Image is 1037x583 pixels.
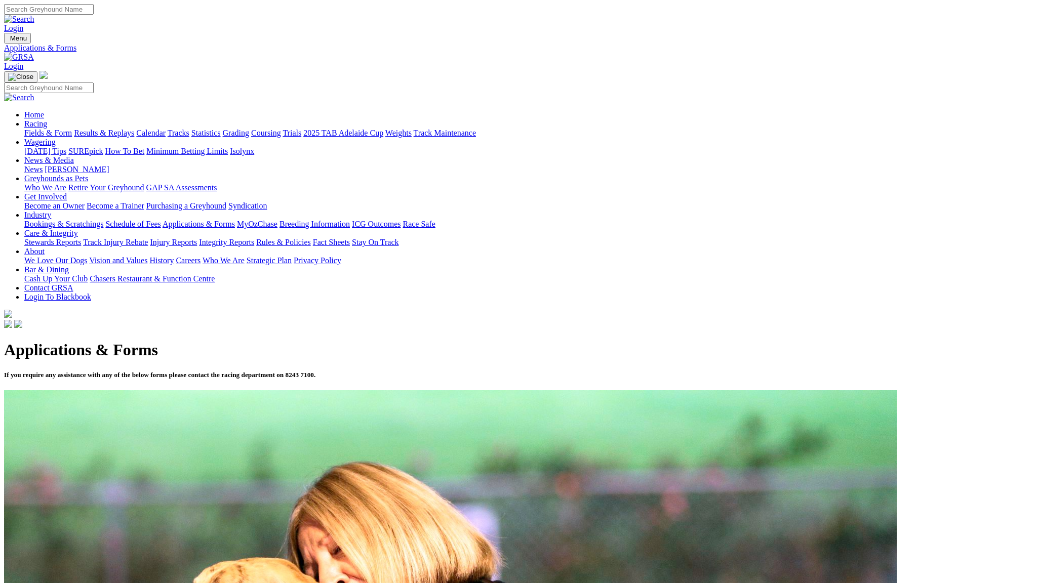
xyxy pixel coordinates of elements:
[313,238,350,246] a: Fact Sheets
[24,247,45,256] a: About
[283,129,301,137] a: Trials
[176,256,201,265] a: Careers
[4,310,12,318] img: logo-grsa-white.png
[228,201,267,210] a: Syndication
[146,183,217,192] a: GAP SA Assessments
[352,238,398,246] a: Stay On Track
[24,201,1033,211] div: Get Involved
[251,129,281,137] a: Coursing
[294,256,341,265] a: Privacy Policy
[149,256,174,265] a: History
[24,174,88,183] a: Greyhounds as Pets
[89,256,147,265] a: Vision and Values
[4,53,34,62] img: GRSA
[45,165,109,174] a: [PERSON_NAME]
[136,129,166,137] a: Calendar
[24,293,91,301] a: Login To Blackbook
[146,147,228,155] a: Minimum Betting Limits
[24,274,1033,283] div: Bar & Dining
[24,165,43,174] a: News
[230,147,254,155] a: Isolynx
[24,256,87,265] a: We Love Our Dogs
[68,147,103,155] a: SUREpick
[199,238,254,246] a: Integrity Reports
[385,129,412,137] a: Weights
[90,274,215,283] a: Chasers Restaurant & Function Centre
[24,183,1033,192] div: Greyhounds as Pets
[168,129,189,137] a: Tracks
[24,119,47,128] a: Racing
[24,129,72,137] a: Fields & Form
[203,256,245,265] a: Who We Are
[74,129,134,137] a: Results & Replays
[24,110,44,119] a: Home
[4,4,94,15] input: Search
[24,147,66,155] a: [DATE] Tips
[24,238,1033,247] div: Care & Integrity
[24,201,85,210] a: Become an Owner
[223,129,249,137] a: Grading
[24,138,56,146] a: Wagering
[24,183,66,192] a: Who We Are
[414,129,476,137] a: Track Maintenance
[4,33,31,44] button: Toggle navigation
[24,147,1033,156] div: Wagering
[39,71,48,79] img: logo-grsa-white.png
[24,165,1033,174] div: News & Media
[4,320,12,328] img: facebook.svg
[4,24,23,32] a: Login
[352,220,401,228] a: ICG Outcomes
[105,220,161,228] a: Schedule of Fees
[24,129,1033,138] div: Racing
[237,220,277,228] a: MyOzChase
[4,44,1033,53] a: Applications & Forms
[4,82,94,93] input: Search
[24,274,88,283] a: Cash Up Your Club
[4,15,34,24] img: Search
[247,256,292,265] a: Strategic Plan
[4,93,34,102] img: Search
[24,220,1033,229] div: Industry
[83,238,148,246] a: Track Injury Rebate
[163,220,235,228] a: Applications & Forms
[24,283,73,292] a: Contact GRSA
[4,341,1033,359] h1: Applications & Forms
[24,256,1033,265] div: About
[105,147,145,155] a: How To Bet
[403,220,435,228] a: Race Safe
[280,220,350,228] a: Breeding Information
[24,265,69,274] a: Bar & Dining
[303,129,383,137] a: 2025 TAB Adelaide Cup
[68,183,144,192] a: Retire Your Greyhound
[256,238,311,246] a: Rules & Policies
[4,62,23,70] a: Login
[191,129,221,137] a: Statistics
[146,201,226,210] a: Purchasing a Greyhound
[14,320,22,328] img: twitter.svg
[4,371,1033,379] h5: If you require any assistance with any of the below forms please contact the racing department on...
[24,229,78,237] a: Care & Integrity
[24,238,81,246] a: Stewards Reports
[24,220,103,228] a: Bookings & Scratchings
[10,34,27,42] span: Menu
[24,211,51,219] a: Industry
[150,238,197,246] a: Injury Reports
[4,71,37,82] button: Toggle navigation
[87,201,144,210] a: Become a Trainer
[24,192,67,201] a: Get Involved
[8,73,33,81] img: Close
[24,156,74,164] a: News & Media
